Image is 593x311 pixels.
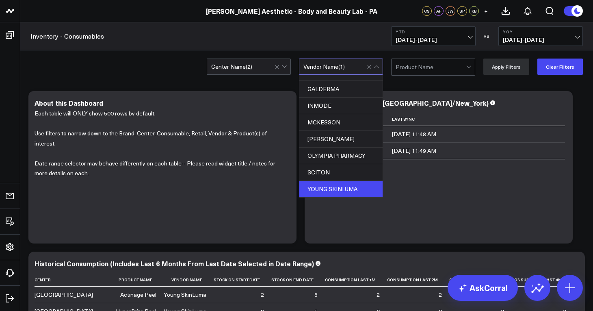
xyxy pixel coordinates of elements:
a: Inventory - Consumables [30,32,104,41]
div: MCKESSON [299,114,383,131]
th: Product Name [116,273,164,287]
div: Center Name ( 2 ) [211,63,252,70]
div: Vendor Name ( 1 ) [303,63,345,70]
div: OLYMPIA PHARMACY [299,148,383,164]
div: SCITON [299,164,383,181]
div: [DATE] 11:49 AM [392,147,436,155]
th: Consumption Last 1m [325,273,387,287]
div: SP [457,6,467,16]
div: Young SkinLuma [164,291,206,299]
b: YoY [503,29,578,34]
div: 2 [377,291,380,299]
div: AF [434,6,444,16]
div: Actinage Peel [120,291,156,299]
a: AskCorral [448,275,518,301]
div: [DATE] 11:48 AM [392,130,436,138]
th: Last Sync [392,113,565,126]
div: Each table will ONLY show 500 rows by default. [35,109,290,235]
th: Stock On Start Date [214,273,271,287]
div: GALDERMA [299,81,383,98]
th: Center [35,273,116,287]
th: Consumption Last 4m [511,273,574,287]
th: Consumption Last 2m [387,273,449,287]
div: About this Dashboard [35,98,103,107]
div: JW [446,6,455,16]
th: Consumption Last 3m [449,273,511,287]
div: [PERSON_NAME] [299,131,383,148]
button: Apply Filters [483,59,529,75]
button: Clear Filters [537,59,583,75]
a: [PERSON_NAME] Aesthetic - Body and Beauty Lab - PA [206,7,377,15]
th: Vendor Name [164,273,214,287]
div: KB [469,6,479,16]
p: Use filters to narrow down to the Brand, Center, Consumable, Retail, Vendor & Product(s) of inter... [35,128,284,148]
div: Historical Consumption (Includes Last 6 Months From Last Date Selected in Date Range) [35,259,314,268]
div: VS [480,34,494,39]
div: 2 [439,291,442,299]
div: Data Last Updated At ([GEOGRAPHIC_DATA]/New_York) [311,98,489,107]
th: Stock On End Date [271,273,325,287]
div: YOUNG SKINLUMA [299,181,383,197]
div: CS [422,6,432,16]
button: YoY[DATE]-[DATE] [498,26,583,46]
div: INMODE [299,98,383,114]
span: [DATE] - [DATE] [503,37,578,43]
span: [DATE] - [DATE] [396,37,471,43]
div: 5 [314,291,318,299]
div: 2 [261,291,264,299]
div: [GEOGRAPHIC_DATA] [35,291,93,299]
button: + [481,6,491,16]
button: YTD[DATE]-[DATE] [391,26,476,46]
span: + [484,8,488,14]
b: YTD [396,29,471,34]
p: Date range selector may behave differently on each table-- Please read widget title / notes for m... [35,159,284,178]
